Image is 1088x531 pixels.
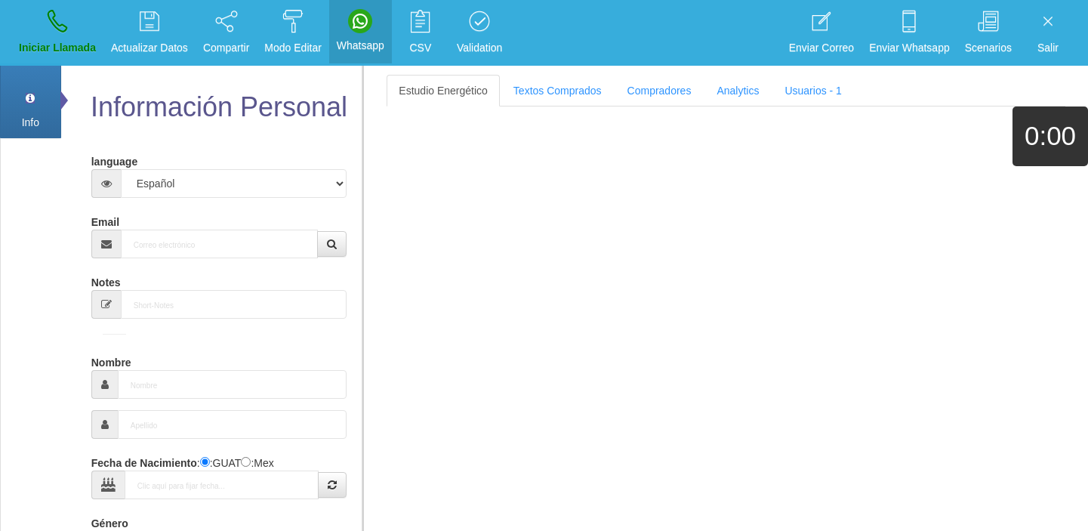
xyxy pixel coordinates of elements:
p: Modo Editar [264,39,321,57]
input: Correo electrónico [121,230,319,258]
input: Nombre [118,370,347,399]
p: Iniciar Llamada [19,39,96,57]
p: Whatsapp [337,37,384,54]
a: Modo Editar [259,5,326,61]
a: Estudio Energético [387,75,500,107]
a: Whatsapp [331,5,390,59]
a: Salir [1022,5,1074,61]
a: Validation [452,5,507,61]
input: Short-Notes [121,290,347,319]
input: Apellido [118,410,347,439]
a: Scenarios [960,5,1017,61]
a: Iniciar Llamada [14,5,101,61]
a: CSV [394,5,447,61]
div: : :GUAT :Mex [91,450,347,499]
p: Salir [1027,39,1069,57]
p: Actualizar Datos [111,39,188,57]
a: Actualizar Datos [106,5,193,61]
a: Compartir [198,5,254,61]
label: Notes [91,270,121,290]
a: Enviar Correo [784,5,859,61]
h2: Información Personal [88,92,351,122]
a: Usuarios - 1 [772,75,853,107]
label: Email [91,209,119,230]
p: CSV [399,39,442,57]
h1: 0:00 [1012,122,1088,151]
label: Género [91,511,128,531]
p: Validation [457,39,502,57]
input: :Yuca-Mex [241,457,251,467]
p: Compartir [203,39,249,57]
label: Fecha de Nacimiento [91,450,197,471]
a: Analytics [704,75,771,107]
input: :Quechi GUAT [200,457,210,467]
a: Enviar Whatsapp [864,5,955,61]
p: Enviar Whatsapp [869,39,950,57]
p: Scenarios [965,39,1012,57]
p: Enviar Correo [789,39,854,57]
a: Textos Comprados [501,75,614,107]
label: language [91,149,137,169]
label: Nombre [91,350,131,370]
a: Compradores [615,75,704,107]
